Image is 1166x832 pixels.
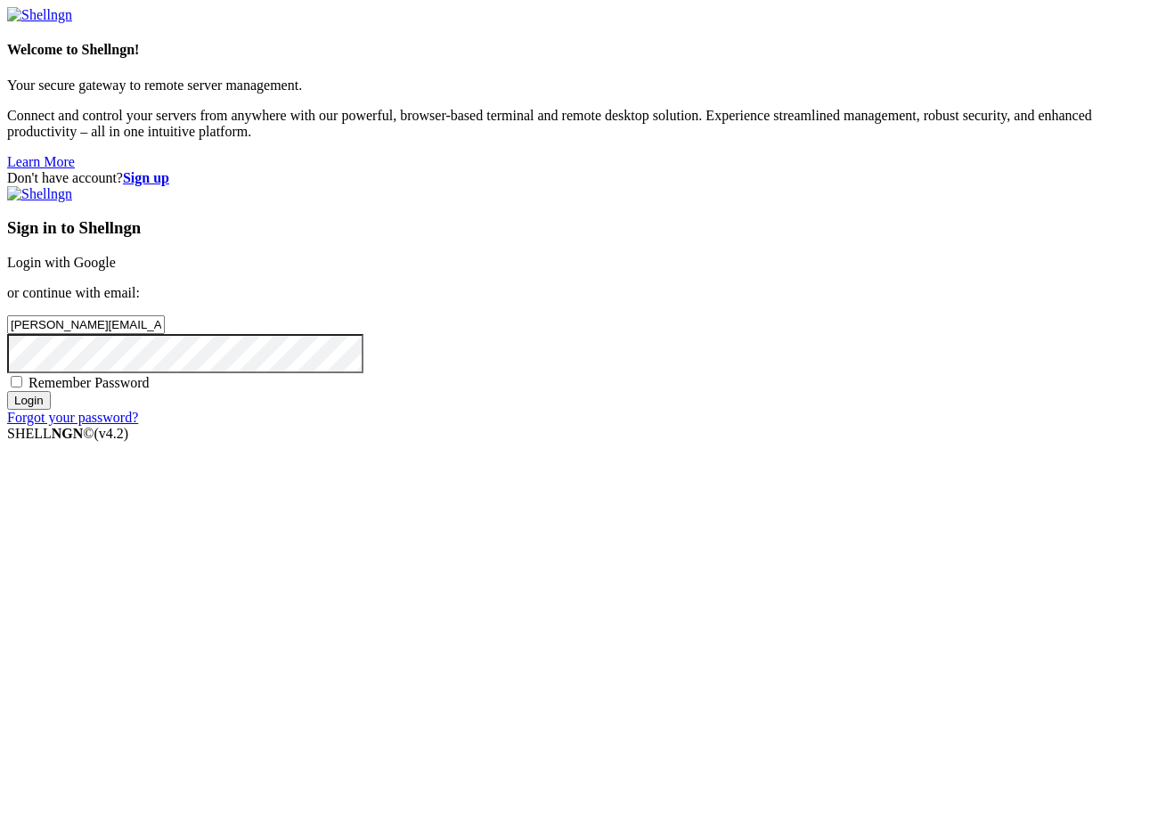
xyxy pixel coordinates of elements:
input: Email address [7,315,165,334]
a: Sign up [123,170,169,185]
span: SHELL © [7,426,128,441]
a: Learn More [7,154,75,169]
img: Shellngn [7,7,72,23]
b: NGN [52,426,84,441]
h3: Sign in to Shellngn [7,218,1159,238]
img: Shellngn [7,186,72,202]
a: Login with Google [7,255,116,270]
span: 4.2.0 [94,426,129,441]
a: Forgot your password? [7,410,138,425]
p: Your secure gateway to remote server management. [7,77,1159,94]
input: Login [7,391,51,410]
p: Connect and control your servers from anywhere with our powerful, browser-based terminal and remo... [7,108,1159,140]
span: Remember Password [29,375,150,390]
h4: Welcome to Shellngn! [7,42,1159,58]
input: Remember Password [11,376,22,387]
div: Don't have account? [7,170,1159,186]
p: or continue with email: [7,285,1159,301]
